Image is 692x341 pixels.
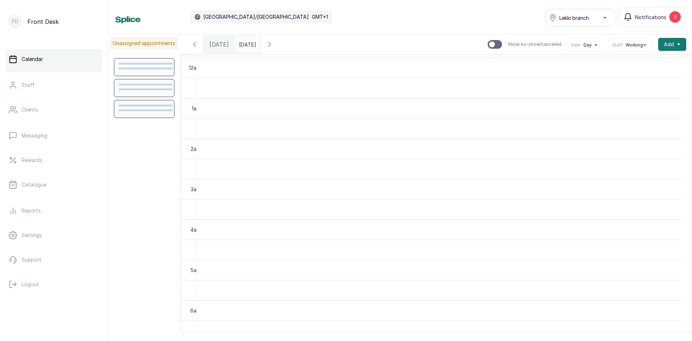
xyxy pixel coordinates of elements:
[22,82,35,89] p: Staff
[612,42,649,48] button: StaffWorking
[189,145,202,153] div: 2am
[6,250,102,270] a: Support
[635,13,666,21] span: Notifications
[6,175,102,195] a: Catalogue
[584,42,592,48] span: Day
[6,274,102,294] button: Logout
[312,13,328,21] p: GMT+1
[664,41,674,48] span: Add
[203,13,309,21] p: [GEOGRAPHIC_DATA]/[GEOGRAPHIC_DATA]
[22,157,42,164] p: Rewards
[669,11,681,23] div: 3
[190,105,202,112] div: 1am
[187,64,202,71] div: 12am
[6,49,102,69] a: Calendar
[559,14,589,22] span: Lekki branch
[571,42,600,48] button: ViewDay
[189,185,202,193] div: 3am
[6,126,102,146] a: Messaging
[508,41,562,47] p: Show no-show/cancelled
[22,132,47,139] p: Messaging
[6,150,102,170] a: Rewards
[189,226,202,233] div: 4am
[22,232,42,239] p: Settings
[6,100,102,120] a: Clients
[22,207,41,214] p: Reports
[6,75,102,95] a: Staff
[189,307,202,314] div: 6am
[209,40,229,49] span: [DATE]
[22,256,41,263] p: Support
[12,18,18,25] p: FD
[545,9,617,27] button: Lekki branch
[626,42,643,48] span: Working
[6,225,102,245] a: Settings
[620,7,685,27] button: Notifications3
[22,106,38,113] p: Clients
[110,37,178,50] p: Unassigned appointments
[204,36,235,53] div: [DATE]
[22,56,43,63] p: Calendar
[612,42,623,48] span: Staff
[22,281,39,288] p: Logout
[658,38,686,51] button: Add
[22,181,46,188] p: Catalogue
[27,17,59,26] p: Front Desk
[189,266,202,274] div: 5am
[6,201,102,221] a: Reports
[571,42,581,48] span: View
